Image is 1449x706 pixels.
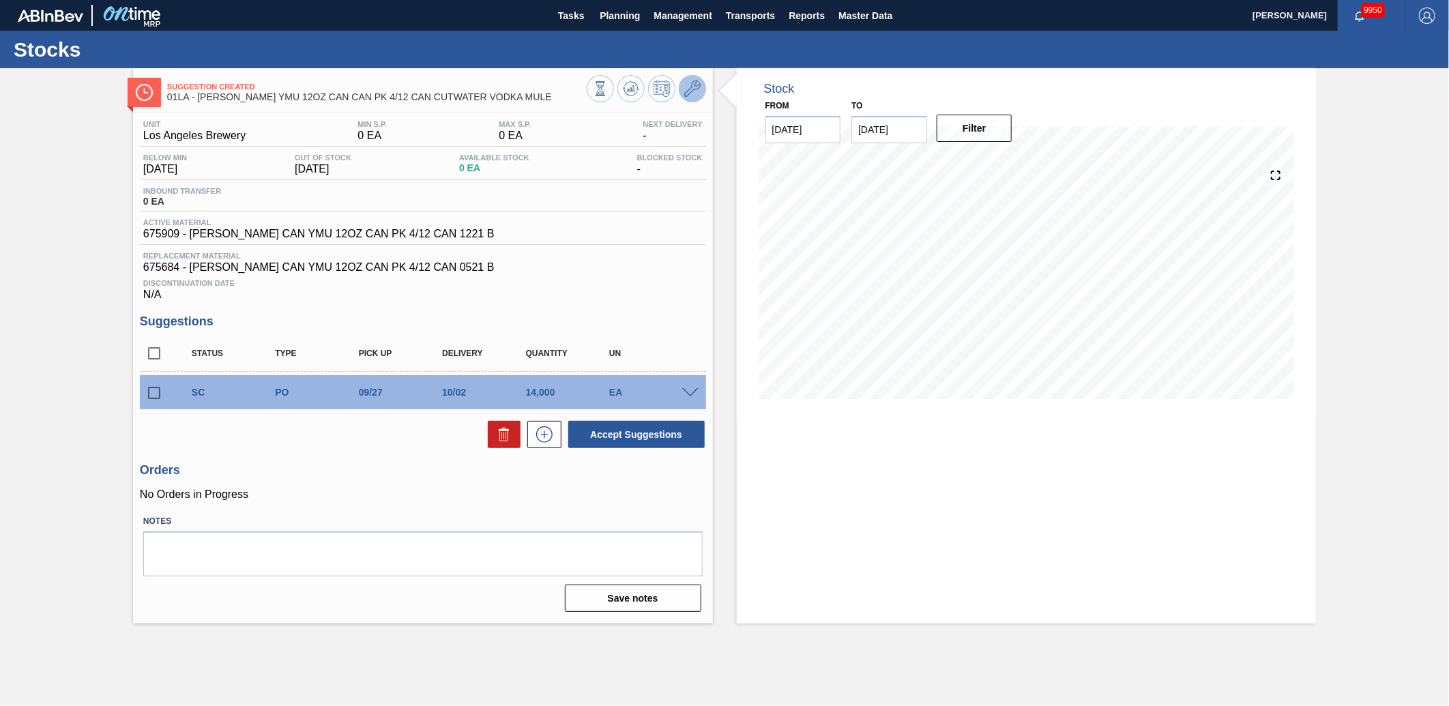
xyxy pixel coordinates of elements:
[18,10,83,22] img: TNhmsLtSVTkK8tSr43FrP2fwEKptu5GPRR3wAAAABJRU5ErkJggg==
[1419,8,1435,24] img: Logout
[937,115,1012,142] button: Filter
[499,120,531,128] span: MAX S.P.
[143,130,246,142] span: Los Angeles Brewery
[459,153,529,162] span: Available Stock
[143,153,187,162] span: Below Min
[295,153,351,162] span: Out Of Stock
[606,387,700,398] div: EA
[565,585,701,612] button: Save notes
[357,120,387,128] span: MIN S.P.
[272,387,366,398] div: Purchase order
[634,153,706,175] div: -
[606,349,700,358] div: UN
[136,84,153,101] img: Ícone
[140,314,706,329] h3: Suggestions
[587,75,614,102] button: Stocks Overview
[355,349,450,358] div: Pick up
[355,387,450,398] div: 09/27/2025
[188,387,282,398] div: Suggestion Created
[648,75,675,102] button: Schedule Inventory
[188,349,282,358] div: Status
[838,8,892,24] span: Master Data
[851,116,927,143] input: mm/dd/yyyy
[143,261,703,274] span: 675684 - [PERSON_NAME] CAN YMU 12OZ CAN PK 4/12 CAN 0521 B
[637,153,703,162] span: Blocked Stock
[143,163,187,175] span: [DATE]
[140,488,706,501] p: No Orders in Progress
[789,8,825,24] span: Reports
[140,463,706,477] h3: Orders
[561,420,706,450] div: Accept Suggestions
[167,92,587,102] span: 01LA - CARR YMU 12OZ CAN CAN PK 4/12 CAN CUTWATER VODKA MULE
[600,8,640,24] span: Planning
[568,421,705,448] button: Accept Suggestions
[639,120,705,142] div: -
[764,82,795,96] div: Stock
[1361,3,1385,18] span: 9950
[481,421,521,448] div: Delete Suggestions
[521,421,561,448] div: New suggestion
[523,349,617,358] div: Quantity
[726,8,775,24] span: Transports
[765,101,789,111] label: From
[143,218,495,226] span: Active Material
[765,116,841,143] input: mm/dd/yyyy
[295,163,351,175] span: [DATE]
[143,512,703,531] label: Notes
[143,252,703,260] span: Replacement Material
[272,349,366,358] div: Type
[523,387,617,398] div: 14,000
[167,83,587,91] span: Suggestion Created
[556,8,586,24] span: Tasks
[143,228,495,240] span: 675909 - [PERSON_NAME] CAN YMU 12OZ CAN PK 4/12 CAN 1221 B
[14,42,256,57] h1: Stocks
[143,196,221,207] span: 0 EA
[357,130,387,142] span: 0 EA
[143,279,703,287] span: Discontinuation Date
[654,8,712,24] span: Management
[140,274,706,301] div: N/A
[679,75,706,102] button: Go to Master Data / General
[1338,6,1381,25] button: Notifications
[459,163,529,173] span: 0 EA
[439,349,533,358] div: Delivery
[643,120,702,128] span: Next Delivery
[143,187,221,195] span: Inbound Transfer
[439,387,533,398] div: 10/02/2025
[851,101,862,111] label: to
[617,75,645,102] button: Update Chart
[143,120,246,128] span: Unit
[499,130,531,142] span: 0 EA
